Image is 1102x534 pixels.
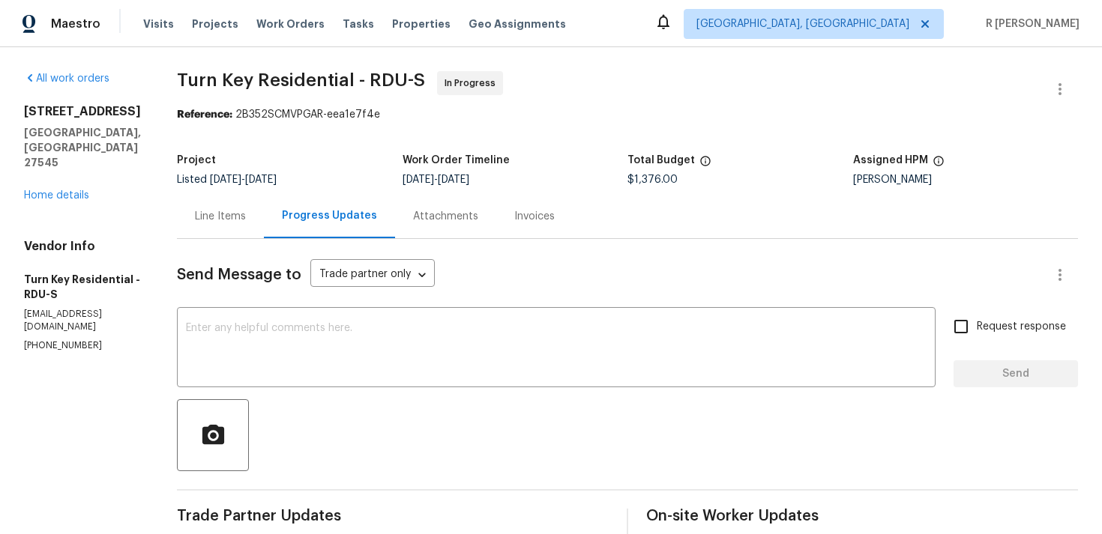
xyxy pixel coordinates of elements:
span: [DATE] [210,175,241,185]
span: Work Orders [256,16,325,31]
span: Projects [192,16,238,31]
a: All work orders [24,73,109,84]
span: [DATE] [438,175,469,185]
span: [GEOGRAPHIC_DATA], [GEOGRAPHIC_DATA] [696,16,909,31]
span: The hpm assigned to this work order. [933,155,945,175]
span: Geo Assignments [469,16,566,31]
div: Invoices [514,209,555,224]
span: Request response [977,319,1066,335]
span: - [403,175,469,185]
span: Tasks [343,19,374,29]
h5: Turn Key Residential - RDU-S [24,272,141,302]
a: Home details [24,190,89,201]
span: $1,376.00 [627,175,678,185]
span: In Progress [445,76,502,91]
div: [PERSON_NAME] [853,175,1079,185]
h2: [STREET_ADDRESS] [24,104,141,119]
div: Trade partner only [310,263,435,288]
span: [DATE] [403,175,434,185]
h5: Assigned HPM [853,155,928,166]
b: Reference: [177,109,232,120]
span: On-site Worker Updates [646,509,1078,524]
span: Trade Partner Updates [177,509,609,524]
span: Turn Key Residential - RDU-S [177,71,425,89]
h4: Vendor Info [24,239,141,254]
span: - [210,175,277,185]
span: Visits [143,16,174,31]
div: Attachments [413,209,478,224]
p: [EMAIL_ADDRESS][DOMAIN_NAME] [24,308,141,333]
span: Send Message to [177,267,301,282]
span: R [PERSON_NAME] [980,16,1080,31]
span: The total cost of line items that have been proposed by Opendoor. This sum includes line items th... [699,155,711,175]
span: Maestro [51,16,100,31]
p: [PHONE_NUMBER] [24,339,141,352]
span: Listed [177,175,277,185]
div: 2B352SCMVPGAR-eea1e7f4e [177,107,1078,122]
span: [DATE] [245,175,277,185]
div: Line Items [195,209,246,224]
span: Properties [392,16,451,31]
h5: Project [177,155,216,166]
h5: Total Budget [627,155,695,166]
h5: Work Order Timeline [403,155,510,166]
div: Progress Updates [282,208,377,223]
h5: [GEOGRAPHIC_DATA], [GEOGRAPHIC_DATA] 27545 [24,125,141,170]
